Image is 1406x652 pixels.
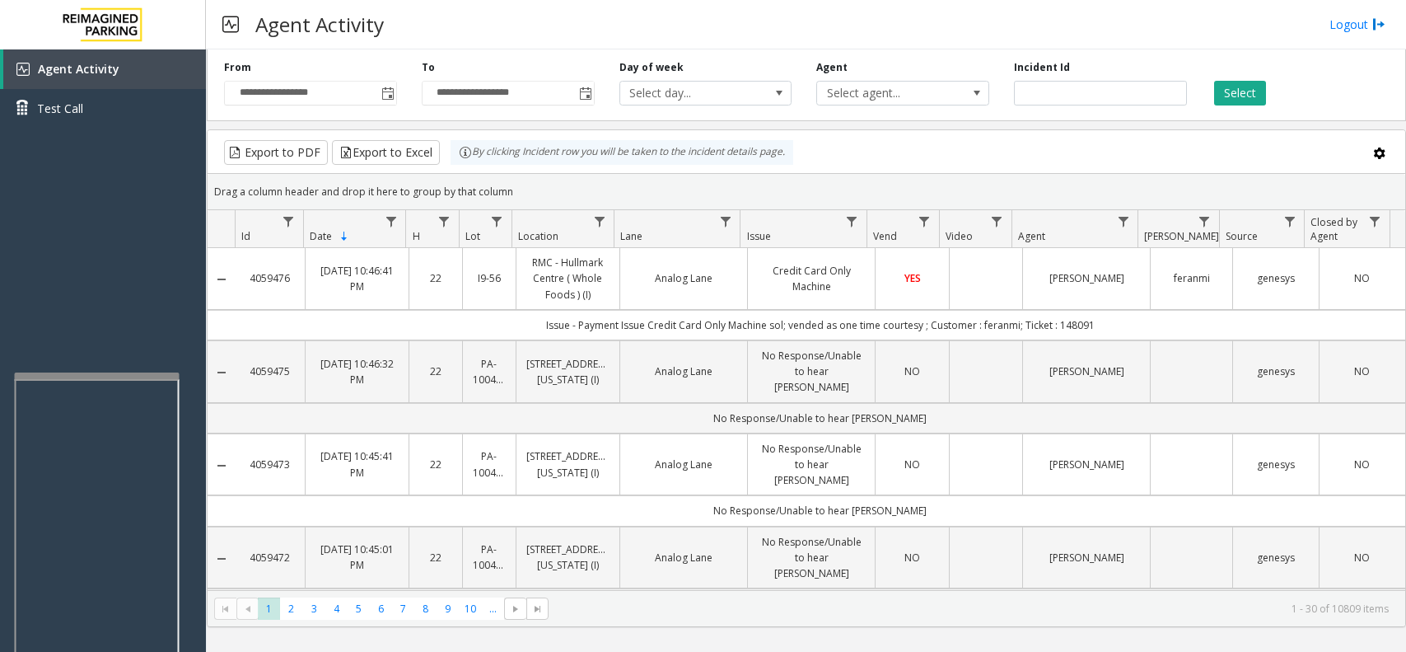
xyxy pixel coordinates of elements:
[245,550,295,565] a: 4059472
[1193,210,1216,232] a: Parker Filter Menu
[245,457,295,472] a: 4059473
[16,63,30,76] img: 'icon'
[315,263,399,294] a: [DATE] 10:46:41 PM
[885,550,938,565] a: NO
[526,598,549,621] span: Go to the last page
[1243,457,1309,472] a: genesys
[904,551,920,565] span: NO
[459,146,472,159] img: infoIcon.svg
[332,140,440,165] button: Export to Excel
[222,4,239,45] img: pageIcon
[1329,364,1395,379] a: NO
[465,229,480,243] span: Lot
[1033,364,1140,379] a: [PERSON_NAME]
[380,210,402,232] a: Date Filter Menu
[419,270,452,286] a: 22
[620,82,757,105] span: Select day...
[370,598,392,620] span: Page 6
[310,229,332,243] span: Date
[531,603,544,616] span: Go to the last page
[236,495,1405,526] td: No Response/Unable to hear [PERSON_NAME]
[1354,457,1370,471] span: NO
[630,550,737,565] a: Analog Lane
[526,448,610,480] a: [STREET_ADDRESS][US_STATE] (I)
[873,229,897,243] span: Vend
[245,270,295,286] a: 4059476
[630,364,737,379] a: Analog Lane
[224,140,328,165] button: Export to PDF
[486,210,508,232] a: Lot Filter Menu
[714,210,736,232] a: Lane Filter Menu
[509,603,522,616] span: Go to the next page
[3,49,206,89] a: Agent Activity
[37,100,83,117] span: Test Call
[473,542,506,573] a: PA-1004494
[1354,271,1370,285] span: NO
[451,140,793,165] div: By clicking Incident row you will be taken to the incident details page.
[1018,229,1045,243] span: Agent
[245,364,295,379] a: 4059475
[1310,215,1357,243] span: Closed by Agent
[1243,270,1309,286] a: genesys
[620,229,642,243] span: Lane
[392,598,414,620] span: Page 7
[885,270,938,286] a: YES
[278,210,300,232] a: Id Filter Menu
[758,441,865,489] a: No Response/Unable to hear [PERSON_NAME]
[1144,229,1219,243] span: [PERSON_NAME]
[1214,81,1266,106] button: Select
[841,210,863,232] a: Issue Filter Menu
[816,60,848,75] label: Agent
[1112,210,1134,232] a: Agent Filter Menu
[208,366,236,379] a: Collapse Details
[747,229,771,243] span: Issue
[1354,364,1370,378] span: NO
[518,229,558,243] span: Location
[1033,457,1140,472] a: [PERSON_NAME]
[422,60,435,75] label: To
[241,229,250,243] span: Id
[1226,229,1258,243] span: Source
[588,210,610,232] a: Location Filter Menu
[504,598,526,621] span: Go to the next page
[1033,550,1140,565] a: [PERSON_NAME]
[378,82,396,105] span: Toggle popup
[1278,210,1301,232] a: Source Filter Menu
[348,598,370,620] span: Page 5
[913,210,936,232] a: Vend Filter Menu
[619,60,684,75] label: Day of week
[208,459,236,472] a: Collapse Details
[904,457,920,471] span: NO
[432,210,455,232] a: H Filter Menu
[817,82,954,105] span: Select agent...
[576,82,594,105] span: Toggle popup
[208,552,236,565] a: Collapse Details
[1033,270,1140,286] a: [PERSON_NAME]
[38,61,119,77] span: Agent Activity
[904,271,921,285] span: YES
[1161,270,1222,286] a: feranmi
[419,364,452,379] a: 22
[473,270,506,286] a: I9-56
[258,598,280,620] span: Page 1
[236,310,1405,340] td: Issue - Payment Issue Credit Card Only Machine sol; vended as one time courtesy ; Customer : fera...
[946,229,973,243] span: Video
[280,598,302,620] span: Page 2
[414,598,437,620] span: Page 8
[315,542,399,573] a: [DATE] 10:45:01 PM
[1243,550,1309,565] a: genesys
[526,542,610,573] a: [STREET_ADDRESS][US_STATE] (I)
[1329,16,1385,33] a: Logout
[758,263,865,294] a: Credit Card Only Machine
[224,60,251,75] label: From
[986,210,1008,232] a: Video Filter Menu
[1364,210,1386,232] a: Closed by Agent Filter Menu
[526,255,610,303] a: RMC - Hullmark Centre ( Whole Foods ) (I)
[419,550,452,565] a: 22
[1014,60,1070,75] label: Incident Id
[885,364,938,379] a: NO
[630,270,737,286] a: Analog Lane
[885,457,938,472] a: NO
[325,598,348,620] span: Page 4
[630,457,737,472] a: Analog Lane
